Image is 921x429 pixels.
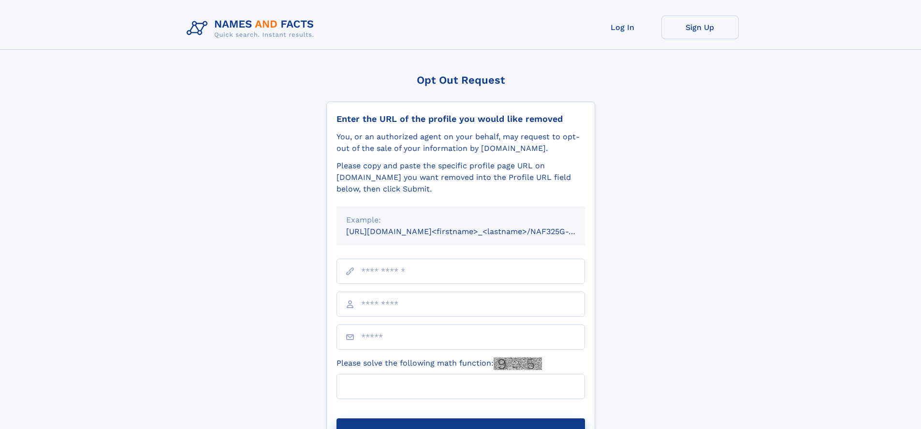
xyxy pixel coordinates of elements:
[346,214,575,226] div: Example:
[336,131,585,154] div: You, or an authorized agent on your behalf, may request to opt-out of the sale of your informatio...
[336,357,542,370] label: Please solve the following math function:
[584,15,661,39] a: Log In
[336,160,585,195] div: Please copy and paste the specific profile page URL on [DOMAIN_NAME] you want removed into the Pr...
[661,15,739,39] a: Sign Up
[183,15,322,42] img: Logo Names and Facts
[326,74,595,86] div: Opt Out Request
[346,227,603,236] small: [URL][DOMAIN_NAME]<firstname>_<lastname>/NAF325G-xxxxxxxx
[336,114,585,124] div: Enter the URL of the profile you would like removed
